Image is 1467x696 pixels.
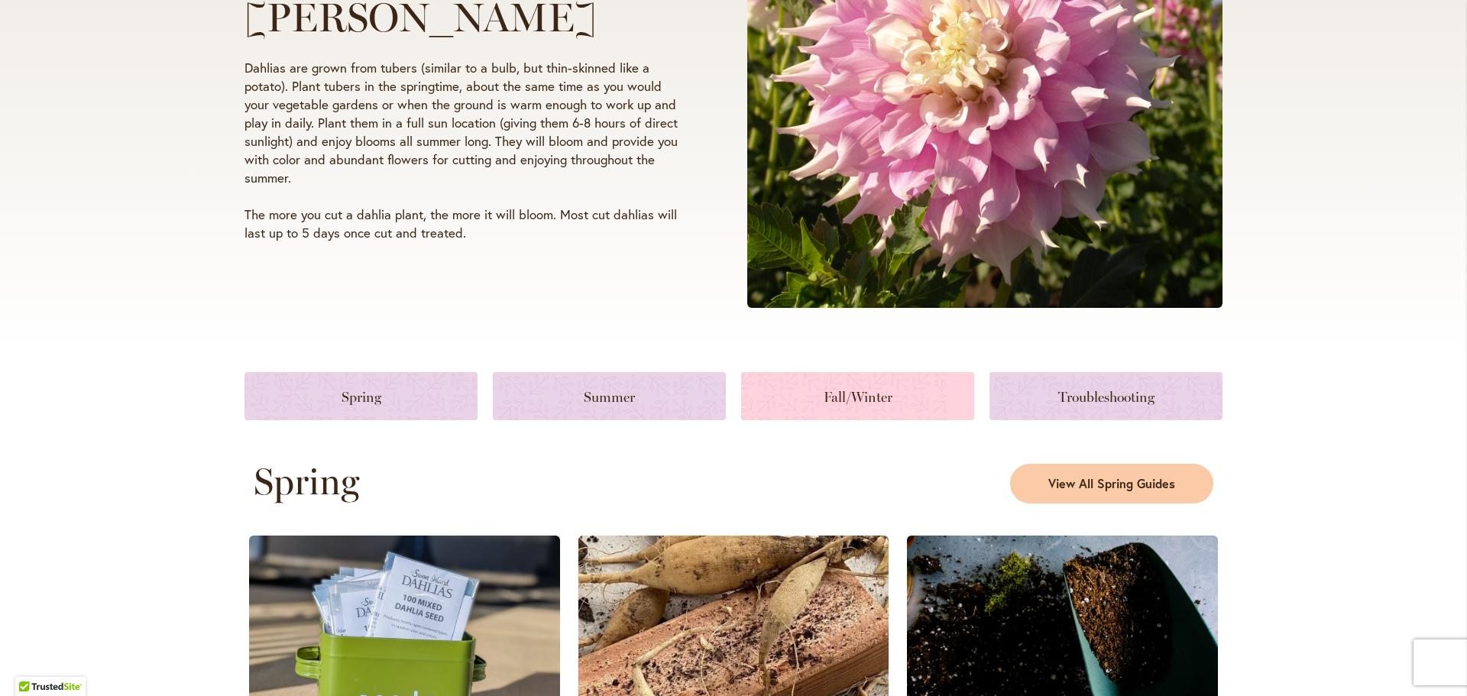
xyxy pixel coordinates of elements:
[1048,475,1175,493] span: View All Spring Guides
[254,460,724,503] h2: Spring
[244,206,689,242] p: The more you cut a dahlia plant, the more it will bloom. Most cut dahlias will last up to 5 days ...
[244,59,689,187] p: Dahlias are grown from tubers (similar to a bulb, but thin-skinned like a potato). Plant tubers i...
[1010,464,1213,503] a: View All Spring Guides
